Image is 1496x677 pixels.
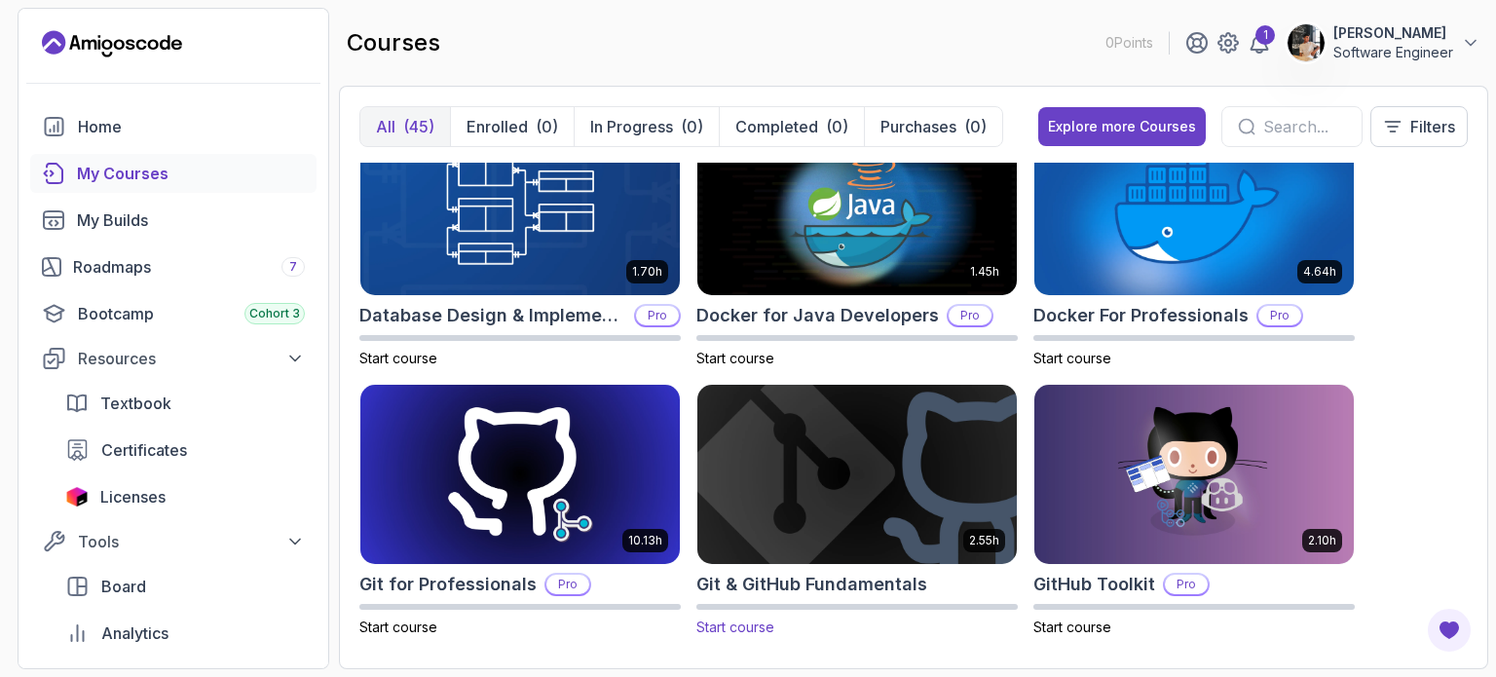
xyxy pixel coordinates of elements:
[100,485,166,508] span: Licenses
[1033,302,1249,329] h2: Docker For Professionals
[54,431,317,470] a: certificates
[1033,619,1111,635] span: Start course
[719,107,864,146] button: Completed(0)
[359,619,437,635] span: Start course
[101,438,187,462] span: Certificates
[590,115,673,138] p: In Progress
[249,306,300,321] span: Cohort 3
[574,107,719,146] button: In Progress(0)
[536,115,558,138] div: (0)
[949,306,991,325] p: Pro
[359,302,626,329] h2: Database Design & Implementation
[100,392,171,415] span: Textbook
[54,567,317,606] a: board
[696,302,939,329] h2: Docker for Java Developers
[54,384,317,423] a: textbook
[101,621,168,645] span: Analytics
[1255,25,1275,45] div: 1
[359,350,437,366] span: Start course
[1034,116,1354,295] img: Docker For Professionals card
[30,201,317,240] a: builds
[73,255,305,279] div: Roadmaps
[1033,571,1155,598] h2: GitHub Toolkit
[30,341,317,376] button: Resources
[347,27,440,58] h2: courses
[1033,350,1111,366] span: Start course
[30,247,317,286] a: roadmaps
[467,115,528,138] p: Enrolled
[42,28,182,59] a: Landing page
[54,477,317,516] a: licenses
[1303,264,1336,280] p: 4.64h
[30,294,317,333] a: bootcamp
[546,575,589,594] p: Pro
[78,302,305,325] div: Bootcamp
[1287,23,1480,62] button: user profile image[PERSON_NAME]Software Engineer
[970,264,999,280] p: 1.45h
[1048,117,1196,136] div: Explore more Courses
[359,571,537,598] h2: Git for Professionals
[78,347,305,370] div: Resources
[1165,575,1208,594] p: Pro
[696,619,774,635] span: Start course
[696,571,927,598] h2: Git & GitHub Fundamentals
[628,533,662,548] p: 10.13h
[78,115,305,138] div: Home
[697,116,1017,295] img: Docker for Java Developers card
[696,350,774,366] span: Start course
[1034,385,1354,564] img: GitHub Toolkit card
[1248,31,1271,55] a: 1
[360,116,680,295] img: Database Design & Implementation card
[1288,24,1325,61] img: user profile image
[1105,33,1153,53] p: 0 Points
[403,115,434,138] div: (45)
[1410,115,1455,138] p: Filters
[54,614,317,653] a: analytics
[632,264,662,280] p: 1.70h
[1333,43,1453,62] p: Software Engineer
[101,575,146,598] span: Board
[1370,106,1468,147] button: Filters
[77,208,305,232] div: My Builds
[681,115,703,138] div: (0)
[690,380,1025,568] img: Git & GitHub Fundamentals card
[826,115,848,138] div: (0)
[30,154,317,193] a: courses
[65,487,89,507] img: jetbrains icon
[1333,23,1453,43] p: [PERSON_NAME]
[289,259,297,275] span: 7
[30,524,317,559] button: Tools
[376,115,395,138] p: All
[1426,607,1473,654] button: Open Feedback Button
[360,385,680,564] img: Git for Professionals card
[1308,533,1336,548] p: 2.10h
[964,115,987,138] div: (0)
[969,533,999,548] p: 2.55h
[1258,306,1301,325] p: Pro
[77,162,305,185] div: My Courses
[450,107,574,146] button: Enrolled(0)
[880,115,956,138] p: Purchases
[636,306,679,325] p: Pro
[735,115,818,138] p: Completed
[1038,107,1206,146] button: Explore more Courses
[1263,115,1346,138] input: Search...
[864,107,1002,146] button: Purchases(0)
[360,107,450,146] button: All(45)
[30,107,317,146] a: home
[78,530,305,553] div: Tools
